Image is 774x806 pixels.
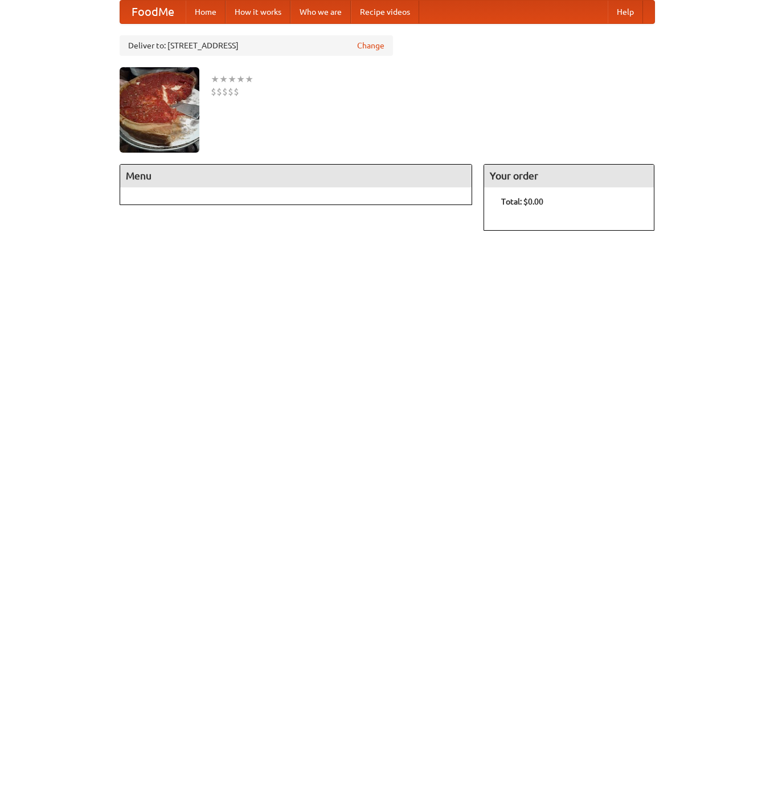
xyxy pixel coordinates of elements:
img: angular.jpg [120,67,199,153]
li: ★ [228,73,236,85]
li: $ [234,85,239,98]
a: Change [357,40,384,51]
li: $ [216,85,222,98]
li: ★ [211,73,219,85]
b: Total: $0.00 [501,197,543,206]
a: How it works [226,1,290,23]
li: ★ [236,73,245,85]
a: FoodMe [120,1,186,23]
li: ★ [219,73,228,85]
a: Recipe videos [351,1,419,23]
li: ★ [245,73,253,85]
li: $ [211,85,216,98]
li: $ [228,85,234,98]
a: Help [608,1,643,23]
a: Who we are [290,1,351,23]
div: Deliver to: [STREET_ADDRESS] [120,35,393,56]
h4: Your order [484,165,654,187]
li: $ [222,85,228,98]
h4: Menu [120,165,472,187]
a: Home [186,1,226,23]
